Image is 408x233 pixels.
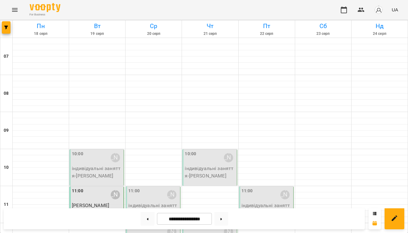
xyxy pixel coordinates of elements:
[14,31,68,37] h6: 18 серп
[183,21,237,31] h6: Чт
[30,13,60,17] span: For Business
[352,31,407,37] h6: 24 серп
[4,201,9,208] h6: 11
[4,90,9,97] h6: 08
[72,188,83,194] label: 11:00
[352,21,407,31] h6: Нд
[14,21,68,31] h6: Пн
[167,190,176,199] div: Мартович Марта Андріївна
[4,53,9,60] h6: 07
[240,31,294,37] h6: 22 серп
[128,188,140,194] label: 11:00
[7,2,22,17] button: Menu
[70,31,124,37] h6: 19 серп
[4,127,9,134] h6: 09
[296,21,350,31] h6: Сб
[30,3,60,12] img: Voopty Logo
[126,21,181,31] h6: Ср
[111,190,120,199] div: Мартович Марта Андріївна
[111,153,120,162] div: Мартович Марта Андріївна
[72,202,109,208] span: [PERSON_NAME]
[224,153,233,162] div: Мартович Марта Андріївна
[72,165,122,179] p: індивідуальні заняття - [PERSON_NAME]
[392,6,398,13] span: UA
[240,21,294,31] h6: Пт
[389,4,401,15] button: UA
[4,164,9,171] h6: 10
[374,6,383,14] img: avatar_s.png
[241,202,292,216] p: індивідуальні заняття - [PERSON_NAME]
[183,31,237,37] h6: 21 серп
[126,31,181,37] h6: 20 серп
[241,188,253,194] label: 11:00
[128,202,179,216] p: індивідуальні заняття - [PERSON_NAME]
[280,190,290,199] div: Мартович Марта Андріївна
[70,21,124,31] h6: Вт
[185,165,235,179] p: індивідуальні заняття - [PERSON_NAME]
[72,151,83,157] label: 10:00
[296,31,350,37] h6: 23 серп
[185,151,196,157] label: 10:00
